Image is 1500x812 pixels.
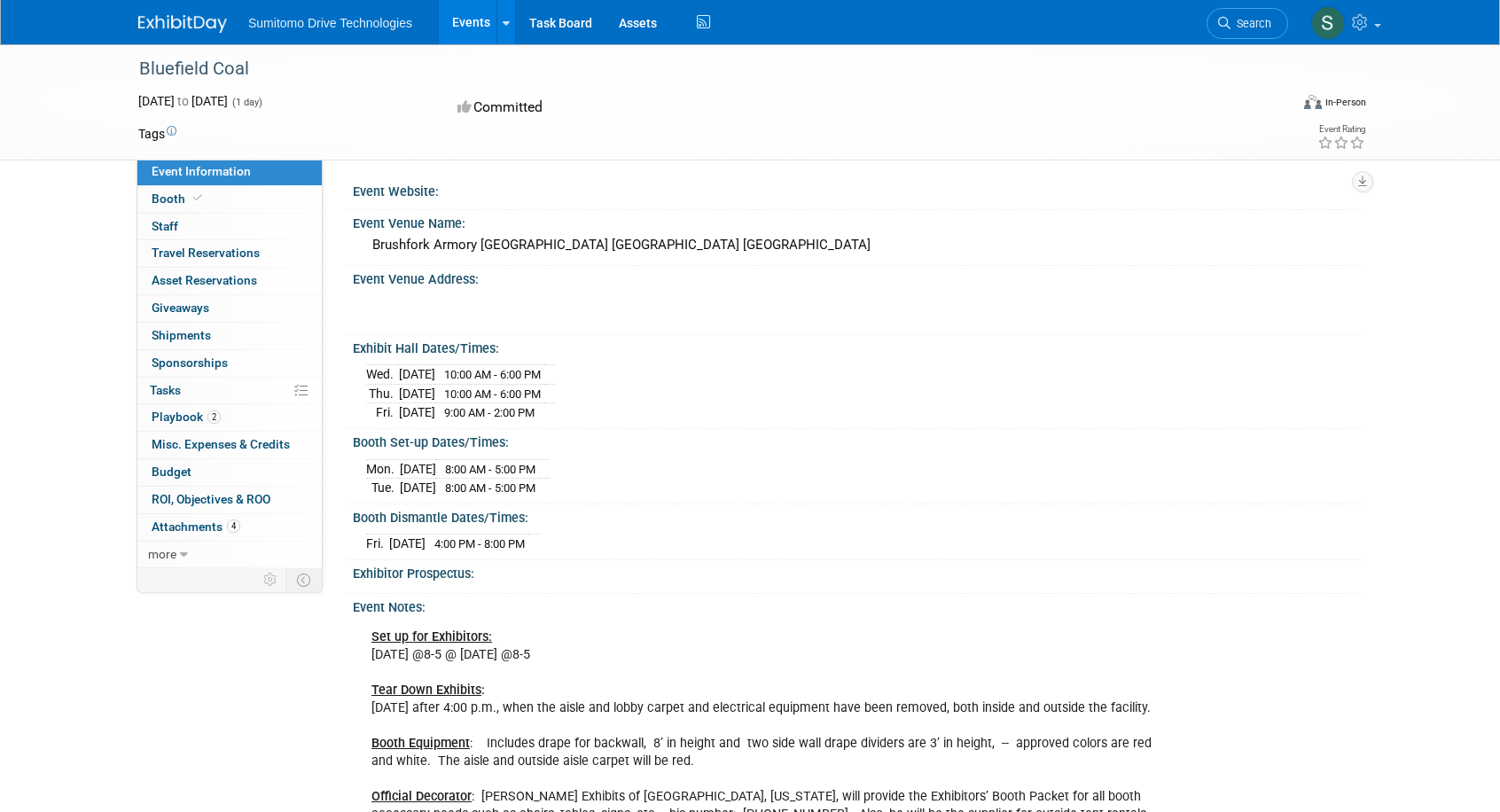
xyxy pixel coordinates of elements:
u: Official Decorator [371,789,472,804]
a: Playbook2 [137,404,322,431]
a: ROI, Objectives & ROO [137,487,322,513]
td: Tags [138,125,176,143]
span: (1 day) [230,97,262,108]
a: Giveaways [137,295,322,322]
td: [DATE] [399,403,435,422]
span: 8:00 AM - 5:00 PM [445,481,535,495]
span: Giveaways [152,301,209,315]
a: Event Information [137,159,322,185]
div: Booth Set-up Dates/Times: [353,429,1362,451]
div: Booth Dismantle Dates/Times: [353,504,1362,527]
span: 8:00 AM - 5:00 PM [445,463,535,476]
span: Staff [152,219,178,233]
u: Tear Down Exhibits [371,683,481,698]
a: Tasks [137,378,322,404]
img: Format-Inperson.png [1304,95,1322,109]
div: Event Website: [353,178,1362,200]
div: Event Notes: [353,594,1362,616]
a: Budget [137,459,322,486]
span: ROI, Objectives & ROO [152,492,270,506]
b: : [371,683,485,698]
div: Brushfork Armory [GEOGRAPHIC_DATA] [GEOGRAPHIC_DATA] [GEOGRAPHIC_DATA] [366,231,1348,259]
span: Search [1230,17,1271,30]
div: Event Rating [1317,125,1365,134]
img: ExhibitDay [138,15,227,33]
a: Travel Reservations [137,240,322,267]
div: Event Venue Address: [353,266,1362,288]
div: Committed [452,92,844,123]
div: Exhibitor Prospectus: [353,560,1362,582]
span: 4 [227,519,240,533]
span: Budget [152,465,191,479]
span: Shipments [152,328,211,342]
span: Event Information [152,164,251,178]
span: Tasks [150,383,181,397]
i: Booth reservation complete [193,193,202,203]
span: 10:00 AM - 6:00 PM [444,368,541,381]
span: Attachments [152,519,240,534]
td: Fri. [366,403,399,422]
div: Exhibit Hall Dates/Times: [353,335,1362,357]
td: [DATE] [400,479,436,497]
img: Sharifa Macias [1311,6,1345,40]
td: Toggle Event Tabs [286,568,323,591]
u: Set up for Exhibitors: [371,629,492,644]
a: Sponsorships [137,350,322,377]
div: Bluefield Coal [133,53,1262,85]
span: 10:00 AM - 6:00 PM [444,387,541,401]
td: [DATE] [399,365,435,385]
td: Thu. [366,384,399,403]
td: [DATE] [400,459,436,479]
span: Sponsorships [152,355,228,370]
a: Staff [137,214,322,240]
span: 4:00 PM - 8:00 PM [434,537,525,550]
span: Booth [152,191,206,206]
td: [DATE] [399,384,435,403]
a: Shipments [137,323,322,349]
div: Event Format [1184,92,1366,119]
a: Asset Reservations [137,268,322,294]
span: to [175,94,191,108]
span: Asset Reservations [152,273,257,287]
span: Travel Reservations [152,246,260,260]
td: Mon. [366,459,400,479]
a: Misc. Expenses & Credits [137,432,322,458]
a: Booth [137,186,322,213]
span: Playbook [152,410,221,424]
span: 9:00 AM - 2:00 PM [444,406,535,419]
a: more [137,542,322,568]
span: [DATE] [DATE] [138,94,228,108]
td: Personalize Event Tab Strip [255,568,286,591]
span: Sumitomo Drive Technologies [248,16,412,30]
div: In-Person [1324,96,1366,109]
u: Booth Equipment [371,736,470,751]
td: [DATE] [389,535,426,553]
span: more [148,547,176,561]
td: Tue. [366,479,400,497]
td: Fri. [366,535,389,553]
td: Wed. [366,365,399,385]
div: Event Venue Name: [353,210,1362,232]
a: Search [1207,8,1288,39]
span: Misc. Expenses & Credits [152,437,290,451]
a: Attachments4 [137,514,322,541]
span: 2 [207,410,221,424]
